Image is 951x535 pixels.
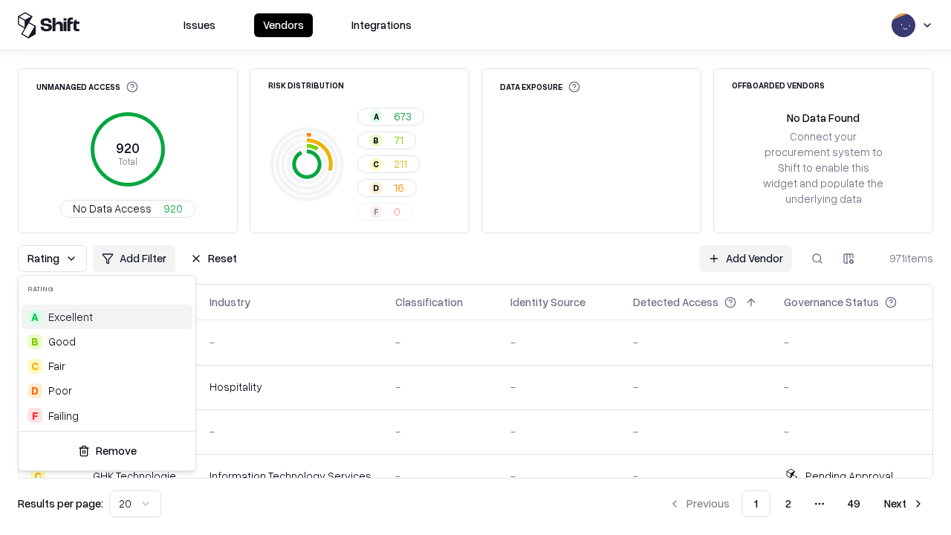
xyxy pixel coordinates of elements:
div: A [27,310,42,325]
div: Rating [19,276,195,302]
span: Excellent [48,309,93,325]
div: D [27,383,42,398]
div: Suggestions [19,302,195,431]
div: Poor [48,383,72,398]
div: F [27,408,42,423]
div: B [27,334,42,349]
button: Remove [25,438,189,464]
span: Good [48,334,76,349]
div: C [27,359,42,374]
div: Failing [48,408,79,424]
span: Fair [48,358,65,374]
